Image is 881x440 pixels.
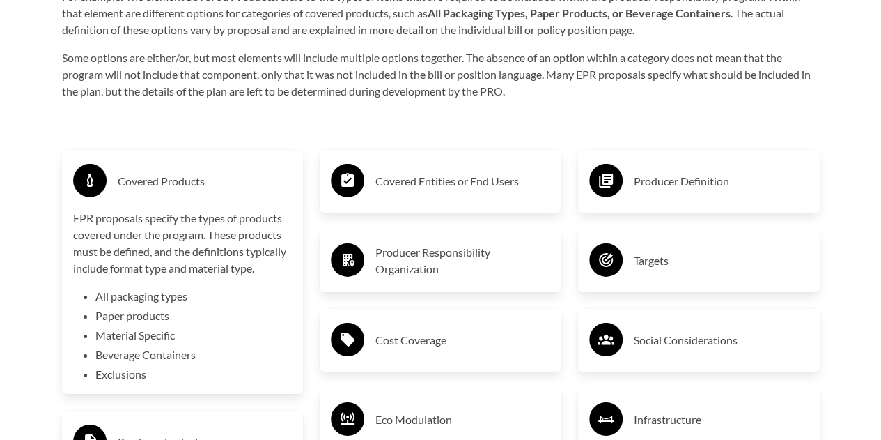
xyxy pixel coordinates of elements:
[62,50,820,100] p: Some options are either/or, but most elements will include multiple options together. The absence...
[73,210,293,277] p: EPR proposals specify the types of products covered under the program. These products must be def...
[95,327,293,344] li: Material Specific
[634,329,809,351] h3: Social Considerations
[375,409,550,431] h3: Eco Modulation
[375,244,550,278] h3: Producer Responsibility Organization
[375,329,550,351] h3: Cost Coverage
[634,409,809,431] h3: Infrastructure
[95,347,293,363] li: Beverage Containers
[118,170,293,192] h3: Covered Products
[375,170,550,192] h3: Covered Entities or End Users
[95,288,293,305] li: All packaging types
[95,366,293,383] li: Exclusions
[634,250,809,272] h3: Targets
[95,308,293,324] li: Paper products
[428,6,731,20] strong: All Packaging Types, Paper Products, or Beverage Containers
[634,170,809,192] h3: Producer Definition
